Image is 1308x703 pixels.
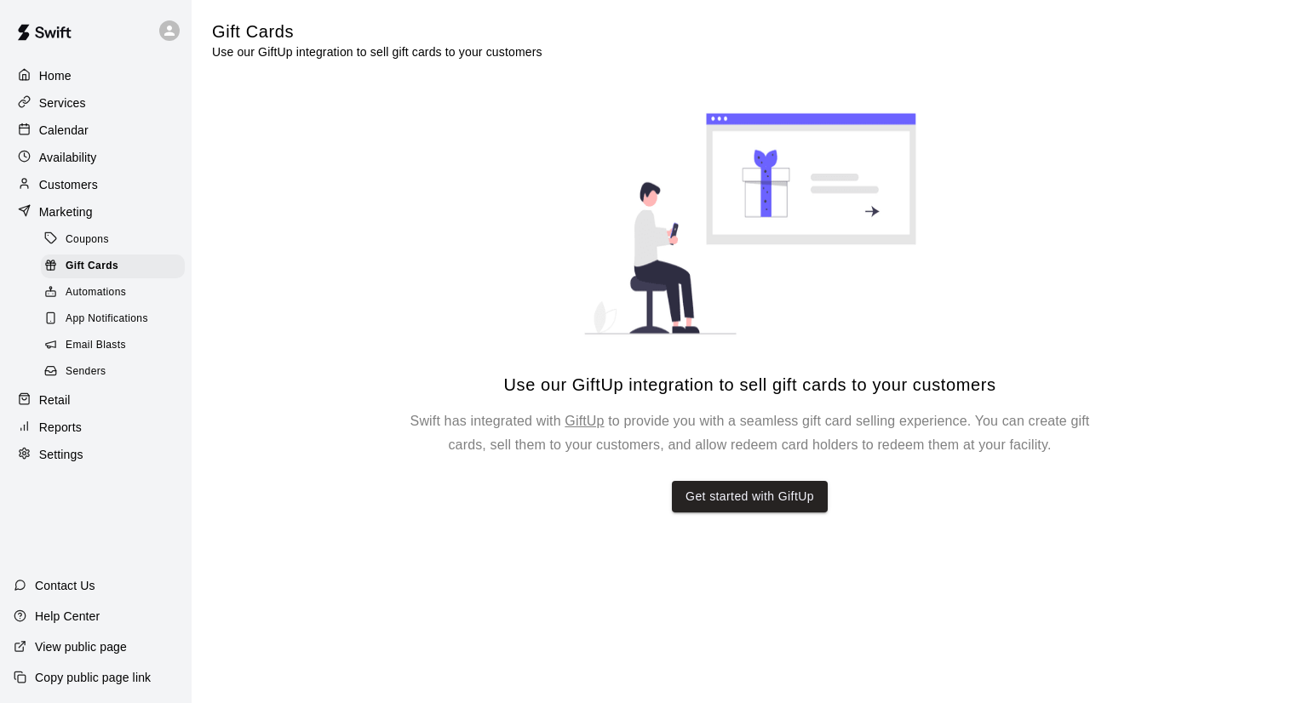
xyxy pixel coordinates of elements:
a: App Notifications [41,306,192,333]
a: Customers [14,172,178,197]
p: Help Center [35,608,100,625]
span: Email Blasts [66,337,126,354]
p: Services [39,94,86,111]
p: Home [39,67,72,84]
p: Availability [39,149,97,166]
button: Get started with GiftUp [672,481,828,512]
a: Coupons [41,226,192,253]
div: App Notifications [41,307,185,331]
a: Senders [41,359,192,386]
span: Senders [66,363,106,380]
div: Coupons [41,228,185,252]
p: Reports [39,419,82,436]
a: GiftUp [565,414,604,428]
a: Settings [14,442,178,467]
p: Retail [39,392,71,409]
p: Copy public page link [35,669,151,686]
a: Reports [14,414,178,440]
p: View public page [35,638,127,655]
a: Calendar [14,117,178,143]
h6: Swift has integrated with to provide you with a seamless gift card selling experience. You can cr... [410,409,1091,457]
p: Customers [39,176,98,193]
p: Settings [39,446,83,463]
div: Email Blasts [41,334,185,357]
div: Gift Cards [41,254,185,278]
a: Gift Cards [41,253,192,279]
a: Retail [14,387,178,413]
p: Calendar [39,122,89,139]
span: Coupons [66,231,109,249]
img: Gift card [537,74,963,374]
a: Automations [41,280,192,306]
span: App Notifications [66,311,148,328]
span: Automations [66,284,126,301]
div: Automations [41,281,185,305]
a: Availability [14,145,178,170]
a: Home [14,63,178,89]
p: Marketing [39,203,93,220]
a: Get started with GiftUp [686,486,814,507]
a: Services [14,90,178,116]
span: Gift Cards [66,258,118,275]
h5: Use our GiftUp integration to sell gift cards to your customers [503,374,995,397]
p: Use our GiftUp integration to sell gift cards to your customers [212,43,542,60]
div: Senders [41,360,185,384]
a: Email Blasts [41,333,192,359]
h5: Gift Cards [212,20,542,43]
p: Contact Us [35,577,95,594]
a: Marketing [14,199,178,225]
